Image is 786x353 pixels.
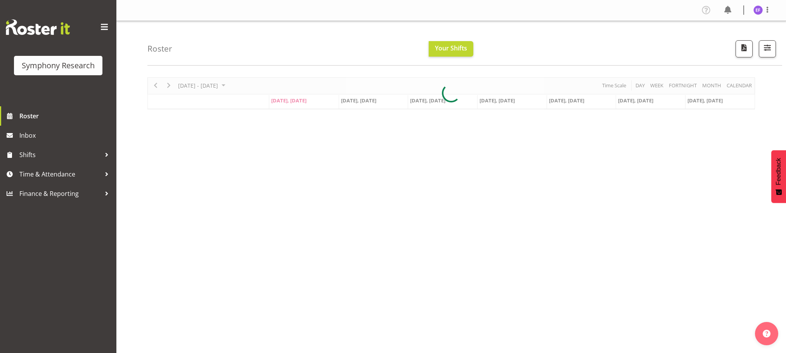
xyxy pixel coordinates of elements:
[19,130,113,141] span: Inbox
[771,150,786,203] button: Feedback - Show survey
[763,330,770,337] img: help-xxl-2.png
[19,149,101,161] span: Shifts
[147,44,172,53] h4: Roster
[736,40,753,57] button: Download a PDF of the roster according to the set date range.
[19,168,101,180] span: Time & Attendance
[435,44,467,52] span: Your Shifts
[759,40,776,57] button: Filter Shifts
[775,158,782,185] span: Feedback
[19,110,113,122] span: Roster
[19,188,101,199] span: Finance & Reporting
[753,5,763,15] img: edmond-fernandez1860.jpg
[429,41,473,57] button: Your Shifts
[22,60,95,71] div: Symphony Research
[6,19,70,35] img: Rosterit website logo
